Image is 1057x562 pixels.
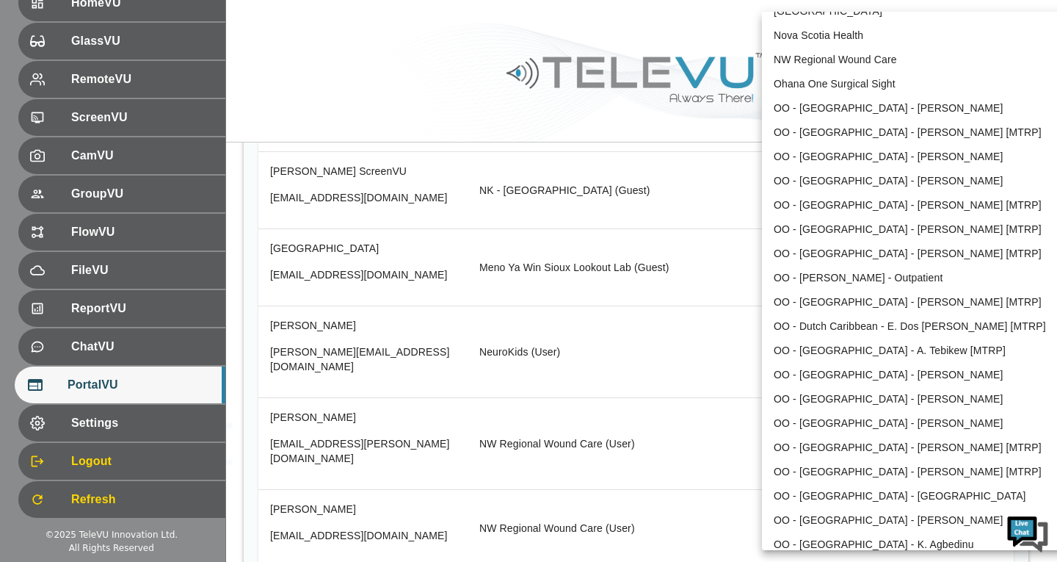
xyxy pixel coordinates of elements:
img: d_736959983_company_1615157101543_736959983 [25,68,62,105]
span: We're online! [85,185,203,334]
textarea: Type your message and hit 'Enter' [7,401,280,453]
div: Chat with us now [76,77,247,96]
div: Minimize live chat window [241,7,276,43]
img: Chat Widget [1006,511,1050,555]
